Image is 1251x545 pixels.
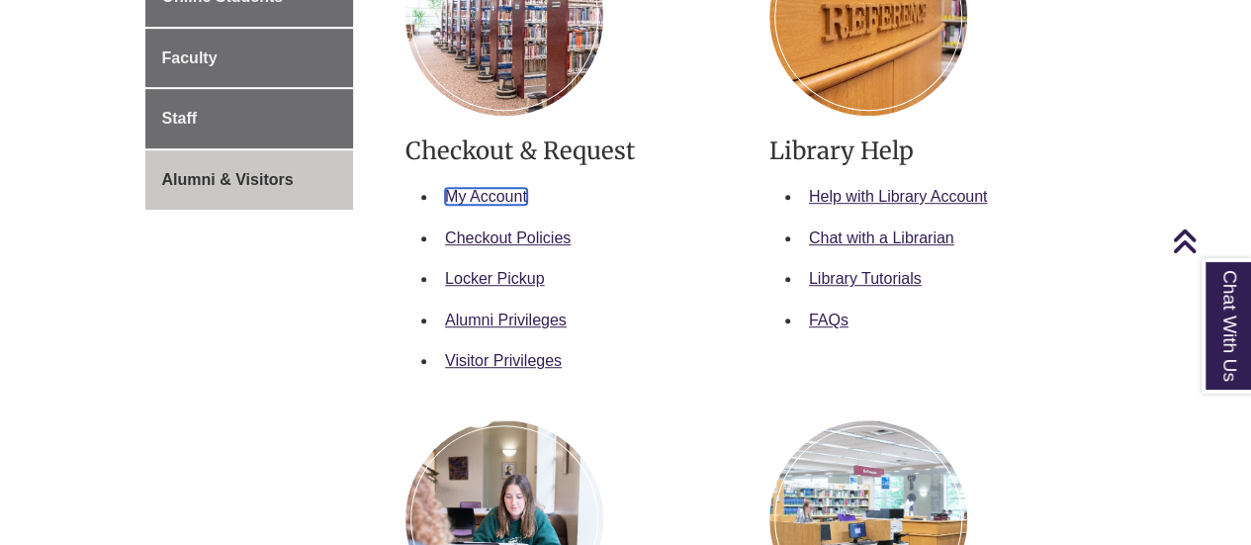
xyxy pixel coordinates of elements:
[809,229,954,246] a: Chat with a Librarian
[145,89,354,148] a: Staff
[445,270,545,287] a: Locker Pickup
[1172,227,1246,254] a: Back to Top
[445,188,527,205] a: My Account
[809,312,849,328] a: FAQs
[809,270,922,287] a: Library Tutorials
[145,150,354,210] a: Alumni & Visitors
[769,136,1104,166] h3: Library Help
[405,136,740,166] h3: Checkout & Request
[445,312,567,328] a: Alumni Privileges
[809,188,988,205] a: Help with Library Account
[445,229,571,246] a: Checkout Policies
[145,29,354,88] a: Faculty
[445,352,562,369] a: Visitor Privileges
